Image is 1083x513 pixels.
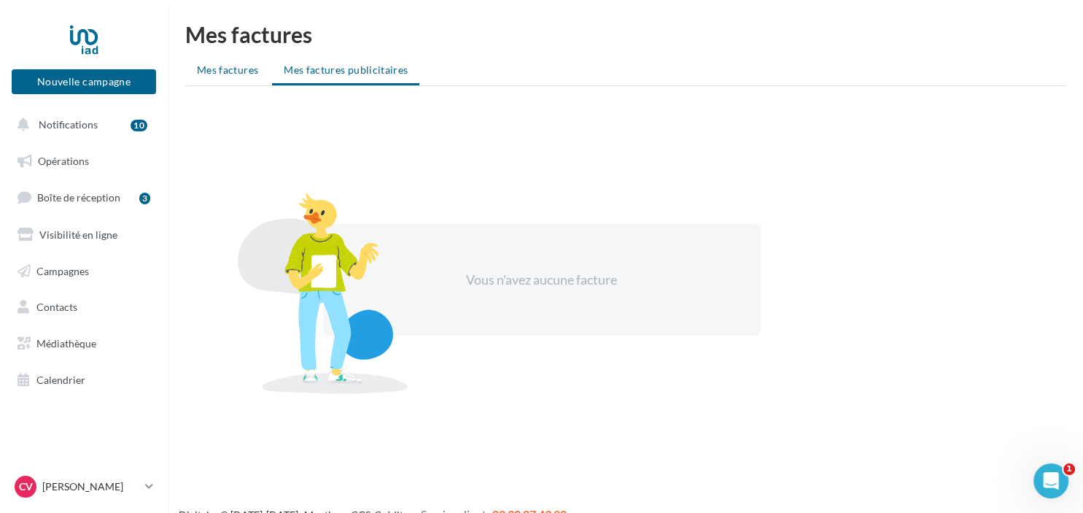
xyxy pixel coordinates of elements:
a: CV [PERSON_NAME] [12,473,156,501]
span: Boîte de réception [37,191,120,204]
div: 3 [139,193,150,204]
a: Calendrier [9,365,159,396]
span: Mes factures [197,63,258,76]
a: Opérations [9,146,159,177]
a: Campagnes [9,256,159,287]
span: Opérations [38,155,89,167]
span: Contacts [36,301,77,313]
p: [PERSON_NAME] [42,479,139,494]
div: Vous n'avez aucune facture [416,271,667,290]
button: Notifications 10 [9,109,153,140]
span: Calendrier [36,374,85,386]
a: Médiathèque [9,328,159,359]
span: Médiathèque [36,337,96,350]
h1: Mes factures [185,23,1065,45]
span: Visibilité en ligne [39,228,117,241]
span: Notifications [39,118,98,131]
div: 10 [131,120,147,131]
a: Contacts [9,292,159,323]
iframe: Intercom live chat [1033,463,1068,498]
button: Nouvelle campagne [12,69,156,94]
a: Boîte de réception3 [9,182,159,213]
a: Visibilité en ligne [9,220,159,250]
span: Campagnes [36,264,89,277]
span: CV [19,479,33,494]
span: 1 [1063,463,1075,475]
